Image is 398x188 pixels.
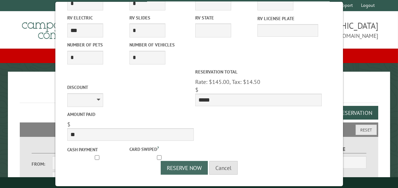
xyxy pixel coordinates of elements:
label: To: [32,176,52,183]
label: Cash payment [67,146,128,153]
label: RV Electric [67,14,128,21]
img: tab_domain_overview_orange.svg [19,42,25,48]
label: Reservation Total [195,68,322,75]
img: website_grey.svg [12,19,17,24]
label: Card swiped [129,145,190,153]
button: Add a Reservation [317,106,378,120]
label: Amount paid [67,111,194,118]
h1: Reservations [20,83,378,103]
div: Domain: [DOMAIN_NAME] [19,19,79,24]
img: logo_orange.svg [12,12,17,17]
img: Campground Commander [20,14,110,42]
h2: Filters [20,122,378,136]
label: Dates [32,145,114,153]
button: Reserve Now [161,161,208,175]
label: From: [32,161,52,167]
span: Rate: $145.00, Tax: $14.50 [195,78,260,85]
label: Discount [67,84,194,91]
span: $ [195,86,198,93]
div: Domain Overview [27,42,64,47]
span: $ [67,121,70,128]
label: RV State [195,14,256,21]
label: RV Slides [129,14,190,21]
img: tab_keywords_by_traffic_grey.svg [72,42,77,48]
label: Number of Vehicles [129,41,190,48]
div: Keywords by Traffic [79,42,121,47]
label: Number of Pets [67,41,128,48]
div: v 4.0.25 [20,12,35,17]
button: Cancel [209,161,238,175]
button: Reset [356,125,377,135]
label: RV License Plate [257,15,318,22]
a: ? [157,145,159,150]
